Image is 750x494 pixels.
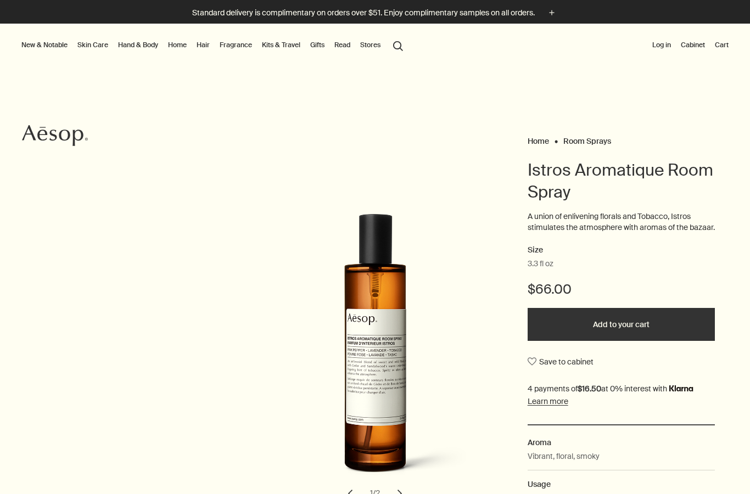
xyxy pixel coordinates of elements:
[19,122,91,152] a: Aesop
[22,125,88,147] svg: Aesop
[116,38,160,52] a: Hand & Body
[528,259,553,270] span: 3.3 fl oz
[19,38,70,52] button: New & Notable
[563,136,611,141] a: Room Sprays
[258,214,499,492] img: Back of Istros Aromatique Room Spray in amber glass bottle
[217,38,254,52] a: Fragrance
[308,38,327,52] a: Gifts
[650,24,731,68] nav: supplementary
[650,38,673,52] button: Log in
[528,450,600,462] p: Vibrant, floral, smoky
[260,38,303,52] a: Kits & Travel
[679,38,707,52] a: Cabinet
[528,244,715,257] h2: Size
[528,136,549,141] a: Home
[528,352,594,372] button: Save to cabinet
[19,24,408,68] nav: primary
[166,38,189,52] a: Home
[332,38,352,52] a: Read
[194,38,212,52] a: Hair
[528,478,715,490] h2: Usage
[388,35,408,55] button: Open search
[528,211,715,233] p: A union of enlivening florals and Tobacco, Istros stimulates the atmosphere with aromas of the ba...
[192,7,558,19] button: Standard delivery is complimentary on orders over $51. Enjoy complimentary samples on all orders.
[75,38,110,52] a: Skin Care
[528,280,572,298] span: $66.00
[192,7,535,19] p: Standard delivery is complimentary on orders over $51. Enjoy complimentary samples on all orders.
[358,38,383,52] button: Stores
[713,38,731,52] button: Cart
[528,308,715,341] button: Add to your cart - $66.00
[528,436,715,448] h2: Aroma
[528,159,715,203] h1: Istros Aromatique Room Spray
